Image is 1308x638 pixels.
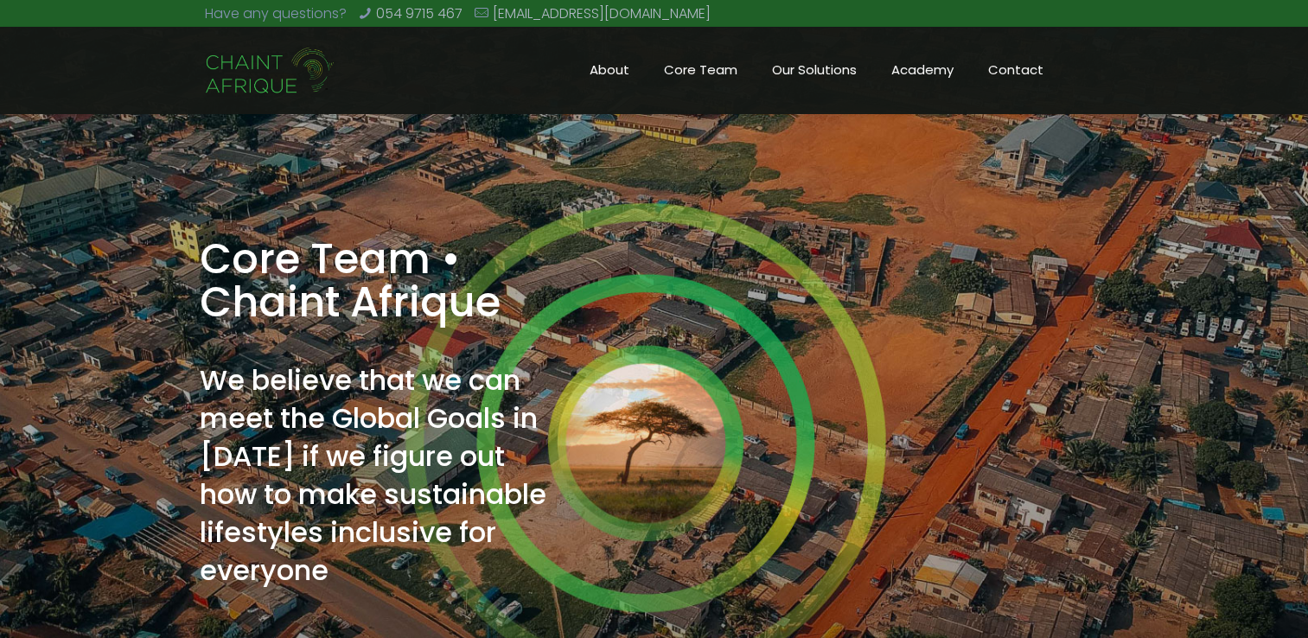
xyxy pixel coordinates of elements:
[755,27,874,113] a: Our Solutions
[971,27,1061,113] a: Contact
[572,57,647,83] span: About
[200,238,559,324] h1: Core Team • Chaint Afrique
[647,27,755,113] a: Core Team
[647,57,755,83] span: Core Team
[205,27,335,113] a: Chaint Afrique
[376,3,463,23] a: 054 9715 467
[493,3,711,23] a: [EMAIL_ADDRESS][DOMAIN_NAME]
[755,57,874,83] span: Our Solutions
[200,361,559,590] h3: We believe that we can meet the Global Goals in [DATE] if we figure out how to make sustainable l...
[874,27,971,113] a: Academy
[971,57,1061,83] span: Contact
[572,27,647,113] a: About
[205,45,335,97] img: Chaint_Afrique-20
[874,57,971,83] span: Academy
